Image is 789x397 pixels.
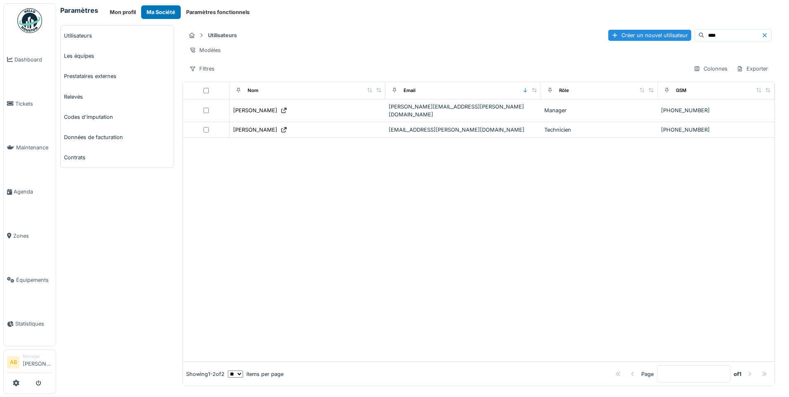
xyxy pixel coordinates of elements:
div: Colonnes [690,63,731,75]
a: Utilisateurs [61,26,174,46]
a: Maintenance [4,126,56,170]
a: Données de facturation [61,127,174,147]
div: Exporter [733,63,772,75]
div: [EMAIL_ADDRESS][PERSON_NAME][DOMAIN_NAME] [389,126,538,134]
div: [PERSON_NAME][EMAIL_ADDRESS][PERSON_NAME][DOMAIN_NAME] [389,103,538,118]
div: Filtres [186,63,218,75]
li: AB [7,356,19,369]
a: Codes d'imputation [61,107,174,127]
a: Dashboard [4,38,56,82]
div: Technicien [544,126,654,134]
span: Dashboard [14,56,52,64]
a: Relevés [61,87,174,107]
div: Nom [248,87,258,94]
span: Équipements [16,276,52,284]
div: GSM [676,87,686,94]
button: Ma Société [141,5,181,19]
div: [PERSON_NAME] [233,106,277,114]
div: [PHONE_NUMBER] [661,126,771,134]
img: Badge_color-CXgf-gQk.svg [17,8,42,33]
a: Contrats [61,147,174,168]
div: Rôle [559,87,569,94]
a: AB Manager[PERSON_NAME] [7,353,52,373]
div: Showing 1 - 2 of 2 [186,370,224,378]
strong: of 1 [734,370,742,378]
strong: Utilisateurs [205,31,240,39]
div: Modèles [186,44,224,56]
a: Tickets [4,82,56,126]
a: Prestataires externes [61,66,174,86]
div: Email [404,87,416,94]
div: Créer un nouvel utilisateur [608,30,691,41]
a: Les équipes [61,46,174,66]
span: Maintenance [16,144,52,151]
a: Agenda [4,170,56,214]
div: Manager [23,353,52,359]
div: [PHONE_NUMBER] [661,106,771,114]
button: Mon profil [104,5,141,19]
span: Agenda [14,188,52,196]
a: Équipements [4,258,56,302]
h6: Paramètres [60,7,98,14]
span: Zones [13,232,52,240]
button: Paramètres fonctionnels [181,5,255,19]
div: Manager [544,106,654,114]
div: [PERSON_NAME] [233,126,277,134]
a: Zones [4,214,56,258]
a: Statistiques [4,302,56,346]
span: Statistiques [15,320,52,328]
div: Page [641,370,654,378]
li: [PERSON_NAME] [23,353,52,371]
span: Tickets [15,100,52,108]
div: items per page [228,370,283,378]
